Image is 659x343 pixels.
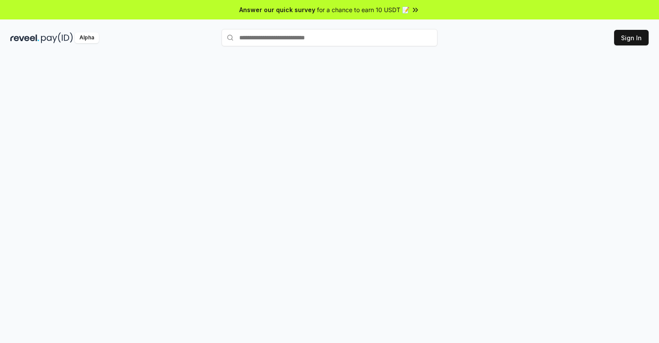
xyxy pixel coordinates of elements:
[75,32,99,43] div: Alpha
[614,30,649,45] button: Sign In
[10,32,39,43] img: reveel_dark
[239,5,315,14] span: Answer our quick survey
[317,5,409,14] span: for a chance to earn 10 USDT 📝
[41,32,73,43] img: pay_id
